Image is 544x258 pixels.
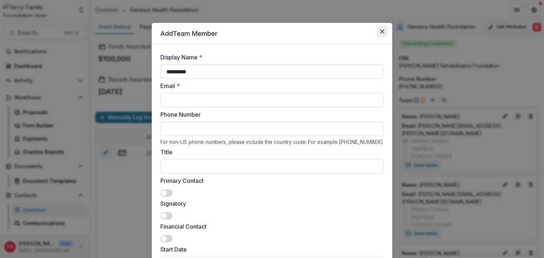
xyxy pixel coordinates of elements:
[160,176,379,185] label: Primary Contact
[160,82,379,90] label: Email
[160,245,379,254] label: Start Date
[152,23,392,44] header: Add Team Member
[160,199,379,208] label: Signatory
[160,222,379,231] label: Financial Contact
[160,148,379,156] label: Title
[160,53,379,62] label: Display Name
[160,110,379,119] label: Phone Number
[377,26,388,37] button: Close
[160,139,384,145] div: For non-US phone numbers, please include the country code. For example [PHONE_NUMBER]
